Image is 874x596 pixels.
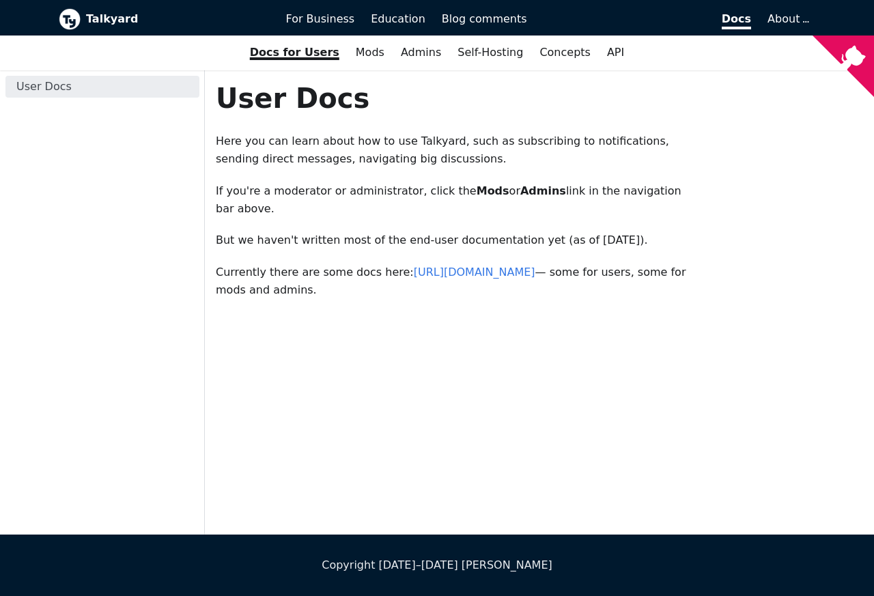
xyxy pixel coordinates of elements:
a: Blog comments [434,8,535,31]
a: API [599,41,632,64]
span: Education [371,12,425,25]
a: Education [363,8,434,31]
div: Copyright [DATE]–[DATE] [PERSON_NAME] [59,556,815,574]
strong: Mods [477,184,509,197]
a: Self-Hosting [449,41,531,64]
p: Here you can learn about how to use Talkyard, such as subscribing to notifications, sending direc... [216,132,696,169]
a: About [767,12,807,25]
a: Mods [348,41,393,64]
a: Talkyard logoTalkyard [59,8,267,30]
a: Docs [535,8,760,31]
strong: Admins [520,184,566,197]
a: Admins [393,41,449,64]
span: Docs [722,12,751,29]
span: Blog comments [442,12,527,25]
a: User Docs [5,76,199,98]
h1: User Docs [216,81,696,115]
p: Currently there are some docs here: — some for users, some for mods and admins. [216,264,696,300]
a: Concepts [531,41,599,64]
span: For Business [286,12,355,25]
p: If you're a moderator or administrator, click the or link in the navigation bar above. [216,182,696,218]
a: For Business [278,8,363,31]
b: Talkyard [86,10,267,28]
a: Docs for Users [242,41,348,64]
img: Talkyard logo [59,8,81,30]
a: [URL][DOMAIN_NAME] [414,266,535,279]
p: But we haven't written most of the end-user documentation yet (as of [DATE]). [216,231,696,249]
